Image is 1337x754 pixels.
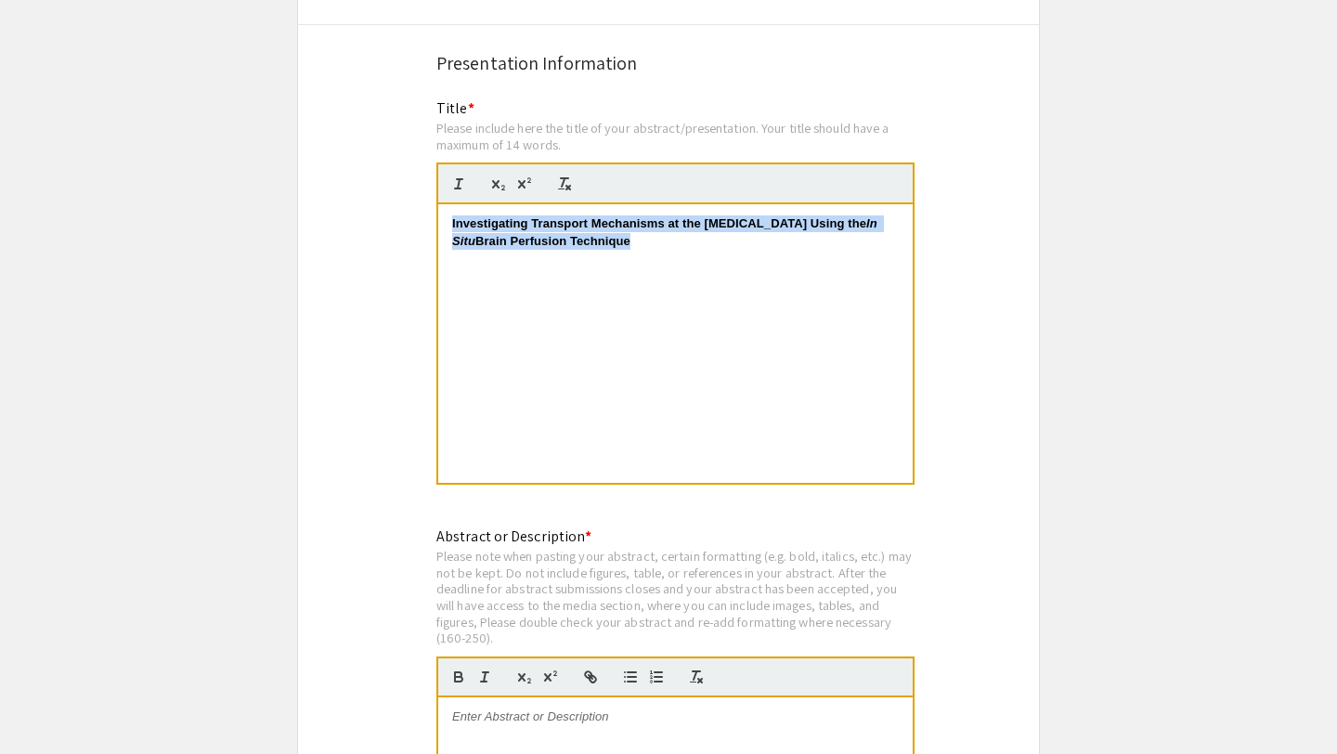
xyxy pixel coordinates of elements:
[436,98,474,118] mat-label: Title
[14,670,79,740] iframe: Chat
[452,216,880,247] em: In Situ
[436,49,901,77] div: Presentation Information
[436,120,915,152] div: Please include here the title of your abstract/presentation. Your title should have a maximum of ...
[436,526,591,546] mat-label: Abstract or Description
[436,548,915,646] div: Please note when pasting your abstract, certain formatting (e.g. bold, italics, etc.) may not be ...
[452,216,880,247] strong: Investigating Transport Mechanisms at the [MEDICAL_DATA] Using the Brain Perfusion Technique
